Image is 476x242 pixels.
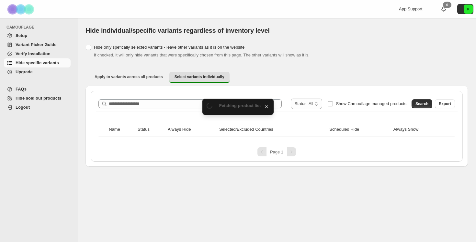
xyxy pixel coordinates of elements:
a: Hide specific variants [4,58,71,67]
span: Select variants individually [175,74,224,79]
span: Setup [16,33,27,38]
th: Status [136,122,166,137]
div: 0 [443,2,451,8]
a: Setup [4,31,71,40]
span: If checked, it will only hide variants that were specifically chosen from this page. The other va... [94,53,310,57]
th: Selected/Excluded Countries [217,122,327,137]
span: Show Camouflage managed products [336,101,406,106]
span: Verify Installation [16,51,51,56]
text: K [467,7,470,11]
a: FAQs [4,85,71,94]
span: Hide individual/specific variants regardless of inventory level [85,27,270,34]
span: Logout [16,105,30,110]
span: Search [415,101,428,106]
a: Variant Picker Guide [4,40,71,49]
th: Name [107,122,136,137]
button: Avatar with initials K [457,4,473,14]
a: Logout [4,103,71,112]
span: CAMOUFLAGE [6,25,73,30]
span: App Support [399,6,422,11]
span: Avatar with initials K [464,5,473,14]
span: Apply to variants across all products [95,74,163,79]
span: Variant Picker Guide [16,42,56,47]
th: Always Hide [166,122,217,137]
img: Camouflage [5,0,38,18]
nav: Pagination [96,147,458,156]
span: Hide only spefically selected variants - leave other variants as it is on the website [94,45,244,50]
button: Select variants individually [169,72,230,83]
button: Export [435,99,455,108]
a: 0 [440,6,447,12]
span: Page 1 [270,150,283,154]
a: Hide sold out products [4,94,71,103]
span: FAQs [16,87,27,91]
a: Verify Installation [4,49,71,58]
button: Apply to variants across all products [89,72,168,82]
span: Hide specific variants [16,60,59,65]
th: Scheduled Hide [327,122,391,137]
span: Upgrade [16,69,33,74]
span: Hide sold out products [16,96,62,101]
a: Upgrade [4,67,71,77]
button: Search [412,99,432,108]
div: Select variants individually [85,86,468,167]
span: Export [439,101,451,106]
span: Fetching product list [219,103,261,108]
th: Always Show [391,122,447,137]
